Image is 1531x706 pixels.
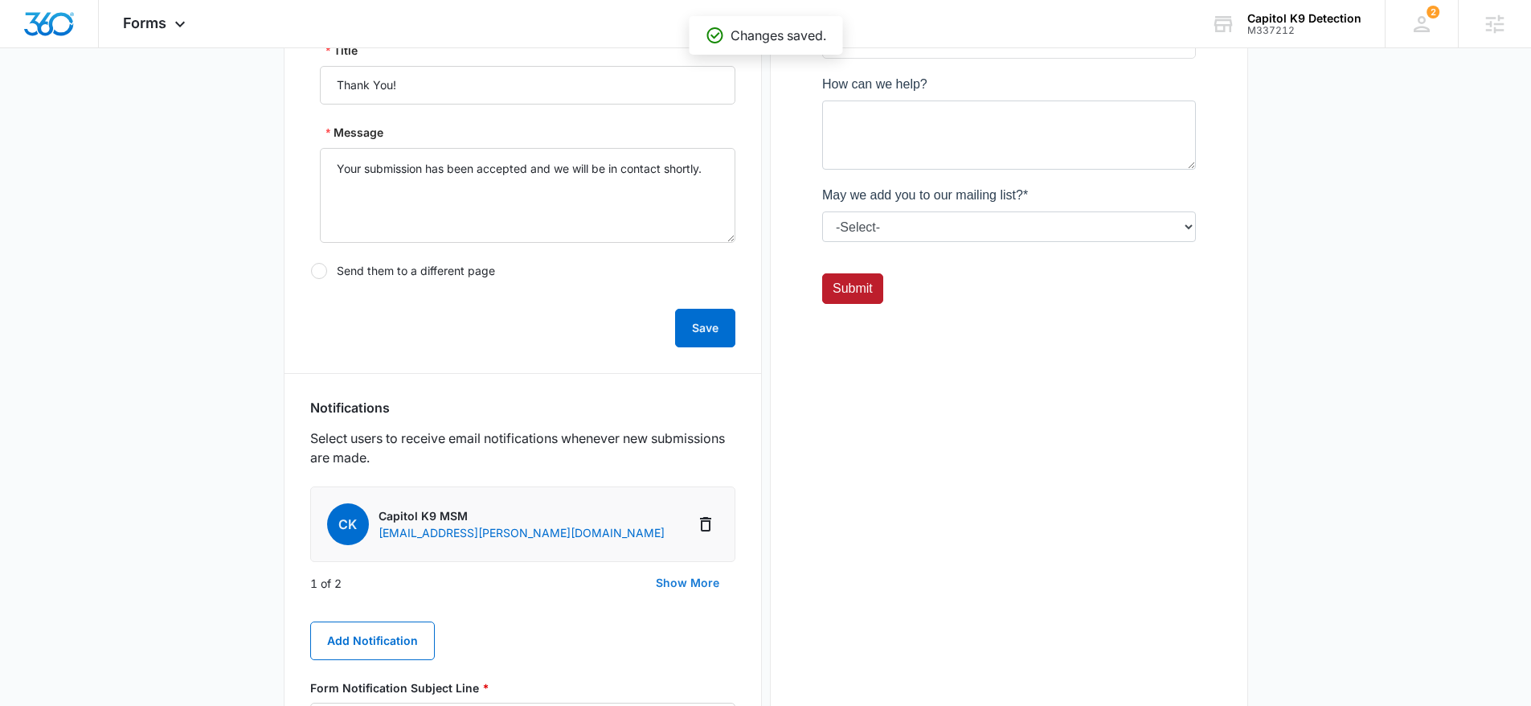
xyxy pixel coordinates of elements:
button: Delete Notification [693,511,718,537]
p: [EMAIL_ADDRESS][PERSON_NAME][DOMAIN_NAME] [379,524,665,541]
textarea: Message [320,148,735,243]
p: Select users to receive email notifications whenever new submissions are made. [310,429,735,467]
h3: Notifications [310,400,390,416]
button: Save [675,309,735,347]
span: CK [327,503,369,545]
p: Capitol K9 MSM [379,507,665,524]
label: Send them to a different page [310,262,735,280]
p: 1 of 2 [310,575,342,592]
div: notifications count [1427,6,1439,18]
label: Form Notification Subject Line [310,679,735,696]
span: Submit [10,477,51,491]
p: Changes saved. [731,26,826,45]
label: Title [326,42,358,60]
button: Add Notification [310,622,435,660]
span: Forms [123,14,166,31]
input: Title [320,66,735,105]
div: account id [1247,25,1361,36]
div: account name [1247,12,1361,25]
label: Message [326,124,383,142]
span: 2 [1427,6,1439,18]
button: Show More [640,564,735,602]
